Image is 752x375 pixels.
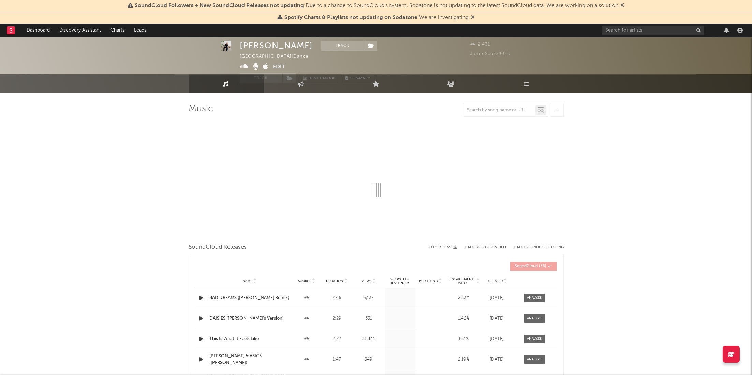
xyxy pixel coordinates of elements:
[354,315,383,322] div: 351
[447,336,480,343] div: 1.51 %
[620,3,624,9] span: Dismiss
[284,15,417,20] span: Spotify Charts & Playlists not updating on Sodatone
[362,279,371,283] span: Views
[209,353,290,366] a: [PERSON_NAME] & ASICS ([PERSON_NAME])
[22,24,55,37] a: Dashboard
[324,315,351,322] div: 2:29
[55,24,106,37] a: Discovery Assistant
[487,279,503,283] span: Released
[135,3,618,9] span: : Due to a change to SoundCloud's system, Sodatone is not updating to the latest SoundCloud data....
[242,279,252,283] span: Name
[209,336,290,343] a: This Is What It Feels Like
[447,277,476,285] span: Engagement Ratio
[240,53,324,61] div: [GEOGRAPHIC_DATA] | Dance
[240,41,313,51] div: [PERSON_NAME]
[390,281,406,285] p: (Last 7d)
[342,73,374,83] button: Summary
[324,295,351,302] div: 2:46
[326,279,343,283] span: Duration
[135,3,304,9] span: SoundCloud Followers + New SoundCloud Releases not updating
[483,356,511,363] div: [DATE]
[106,24,129,37] a: Charts
[129,24,151,37] a: Leads
[470,52,511,56] span: Jump Score: 60.0
[321,41,364,51] button: Track
[464,246,506,249] button: + Add YouTube Video
[284,15,469,20] span: : We are investigating
[354,295,383,302] div: 6,137
[429,245,457,249] button: Export CSV
[483,315,511,322] div: [DATE]
[390,277,406,281] p: Growth
[471,15,475,20] span: Dismiss
[354,336,383,343] div: 31,441
[209,295,290,302] a: BAD DREAMS ([PERSON_NAME] Remix)
[506,246,564,249] button: + Add SoundCloud Song
[447,295,480,302] div: 2.33 %
[447,356,480,363] div: 2.19 %
[324,356,351,363] div: 1:47
[463,108,535,113] input: Search by song name or URL
[189,243,247,251] span: SoundCloud Releases
[354,356,383,363] div: 549
[419,279,438,283] span: 60D Trend
[324,336,351,343] div: 2:22
[470,42,490,47] span: 2,431
[299,73,338,83] a: Benchmark
[298,279,311,283] span: Source
[240,73,282,83] button: Track
[483,336,511,343] div: [DATE]
[515,264,546,268] span: ( 36 )
[515,264,538,268] span: SoundCloud
[513,246,564,249] button: + Add SoundCloud Song
[602,26,704,35] input: Search for artists
[510,262,557,271] button: SoundCloud(36)
[273,63,285,71] button: Edit
[457,246,506,249] div: + Add YouTube Video
[483,295,511,302] div: [DATE]
[447,315,480,322] div: 1.42 %
[209,315,290,322] a: DAISIES ([PERSON_NAME]'s Version)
